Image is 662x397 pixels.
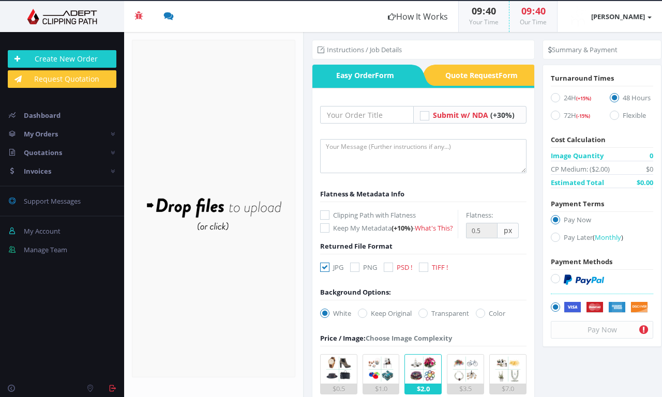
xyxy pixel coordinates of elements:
strong: [PERSON_NAME] [591,12,645,21]
label: Keep My Metadata - [320,223,458,233]
a: (Monthly) [593,233,623,242]
div: $1.0 [363,384,399,394]
span: Invoices [24,166,51,176]
div: $7.0 [490,384,526,394]
i: Form [499,70,518,80]
li: Instructions / Job Details [318,44,402,55]
small: Our Time [520,18,547,26]
label: PNG [350,262,377,272]
div: Background Options: [320,287,391,297]
div: $0.5 [321,384,357,394]
label: Keep Original [358,308,412,318]
span: Flatness & Metadata Info [320,189,404,198]
span: (+30%) [490,110,515,120]
span: px [498,223,519,238]
span: PSD ! [397,263,412,272]
span: 09 [521,5,532,17]
img: Securely by Stripe [564,302,648,313]
span: Turnaround Times [551,73,614,83]
div: $3.5 [447,384,484,394]
span: 40 [535,5,546,17]
a: Easy OrderForm [312,65,411,86]
label: Flatness: [466,210,493,220]
span: Returned File Format [320,241,393,251]
span: 09 [472,5,482,17]
a: (-15%) [576,111,590,120]
span: Payment Methods [551,257,612,266]
label: Pay Now [551,215,653,228]
a: What's This? [415,223,453,233]
li: Summary & Payment [548,44,618,55]
span: Dashboard [24,111,61,120]
img: PayPal [564,274,604,285]
img: 4.png [451,355,480,384]
span: Image Quantity [551,150,604,161]
img: 5.png [493,355,522,384]
label: Color [476,308,505,318]
img: 2.png [367,355,396,384]
label: Flexible [610,110,653,124]
a: Request Quotation [8,70,116,88]
img: Adept Graphics [8,9,116,24]
a: Quote RequestForm [437,65,535,86]
label: JPG [320,262,343,272]
small: Your Time [469,18,499,26]
label: Transparent [418,308,469,318]
input: Your Order Title [320,106,414,124]
img: 3.png [409,355,438,384]
span: 40 [486,5,496,17]
i: Form [375,70,394,80]
span: Support Messages [24,196,81,206]
span: Estimated Total [551,177,604,188]
span: (+15%) [576,95,591,102]
img: timthumb.php [568,6,589,27]
label: 24H [551,93,594,106]
div: Choose Image Complexity [320,333,452,343]
span: Manage Team [24,245,67,254]
span: TIFF ! [432,263,448,272]
label: White [320,308,351,318]
a: (+15%) [576,93,591,102]
a: [PERSON_NAME] [558,1,662,32]
span: Quotations [24,148,62,157]
a: Submit w/ NDA (+30%) [433,110,515,120]
span: Price / Image: [320,333,366,343]
a: Create New Order [8,50,116,68]
span: Cost Calculation [551,135,606,144]
label: Pay Later [551,232,653,246]
span: Monthly [595,233,621,242]
label: 72H [551,110,594,124]
span: Quote Request [437,65,535,86]
span: Easy Order [312,65,411,86]
span: 0 [650,150,653,161]
span: CP Medium: ($2.00) [551,164,610,174]
label: 48 Hours [610,93,653,106]
span: Submit w/ NDA [433,110,488,120]
span: : [532,5,535,17]
span: $0.00 [637,177,653,188]
label: Clipping Path with Flatness [320,210,458,220]
span: Payment Terms [551,199,604,208]
span: My Account [24,226,61,236]
img: 1.png [324,355,353,384]
span: : [482,5,486,17]
a: How It Works [378,1,458,32]
span: $0 [646,164,653,174]
span: (+10%) [392,223,413,233]
span: My Orders [24,129,58,139]
span: (-15%) [576,113,590,119]
div: $2.0 [405,384,441,394]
